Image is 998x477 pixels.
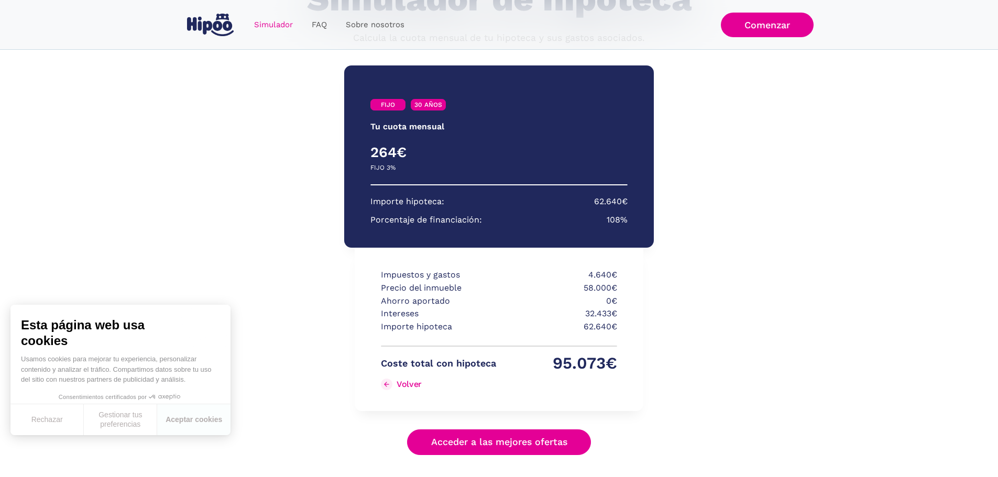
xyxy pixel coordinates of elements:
[370,143,499,161] h4: 264€
[721,13,814,37] a: Comenzar
[502,320,617,334] p: 62.640€
[407,429,591,455] a: Acceder a las mejores ofertas
[245,15,302,35] a: Simulador
[381,357,496,370] p: Coste total con hipoteca
[370,195,444,208] p: Importe hipoteca:
[594,195,628,208] p: 62.640€
[381,269,496,282] p: Impuestos y gastos
[381,282,496,295] p: Precio del inmueble
[381,295,496,308] p: Ahorro aportado
[411,99,446,110] a: 30 AÑOS
[607,214,628,227] p: 108%
[370,99,405,110] a: FIJO
[502,295,617,308] p: 0€
[381,320,496,334] p: Importe hipoteca
[302,15,336,35] a: FAQ
[336,15,414,35] a: Sobre nosotros
[370,214,482,227] p: Porcentaje de financiación:
[264,55,735,475] div: Simulador Form success
[381,307,496,320] p: Intereses
[370,120,444,134] p: Tu cuota mensual
[397,379,422,389] div: Volver
[381,376,496,393] a: Volver
[185,9,236,40] a: home
[502,307,617,320] p: 32.433€
[370,161,396,174] p: FIJO 3%
[502,357,617,370] p: 95.073€
[502,282,617,295] p: 58.000€
[502,269,617,282] p: 4.640€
